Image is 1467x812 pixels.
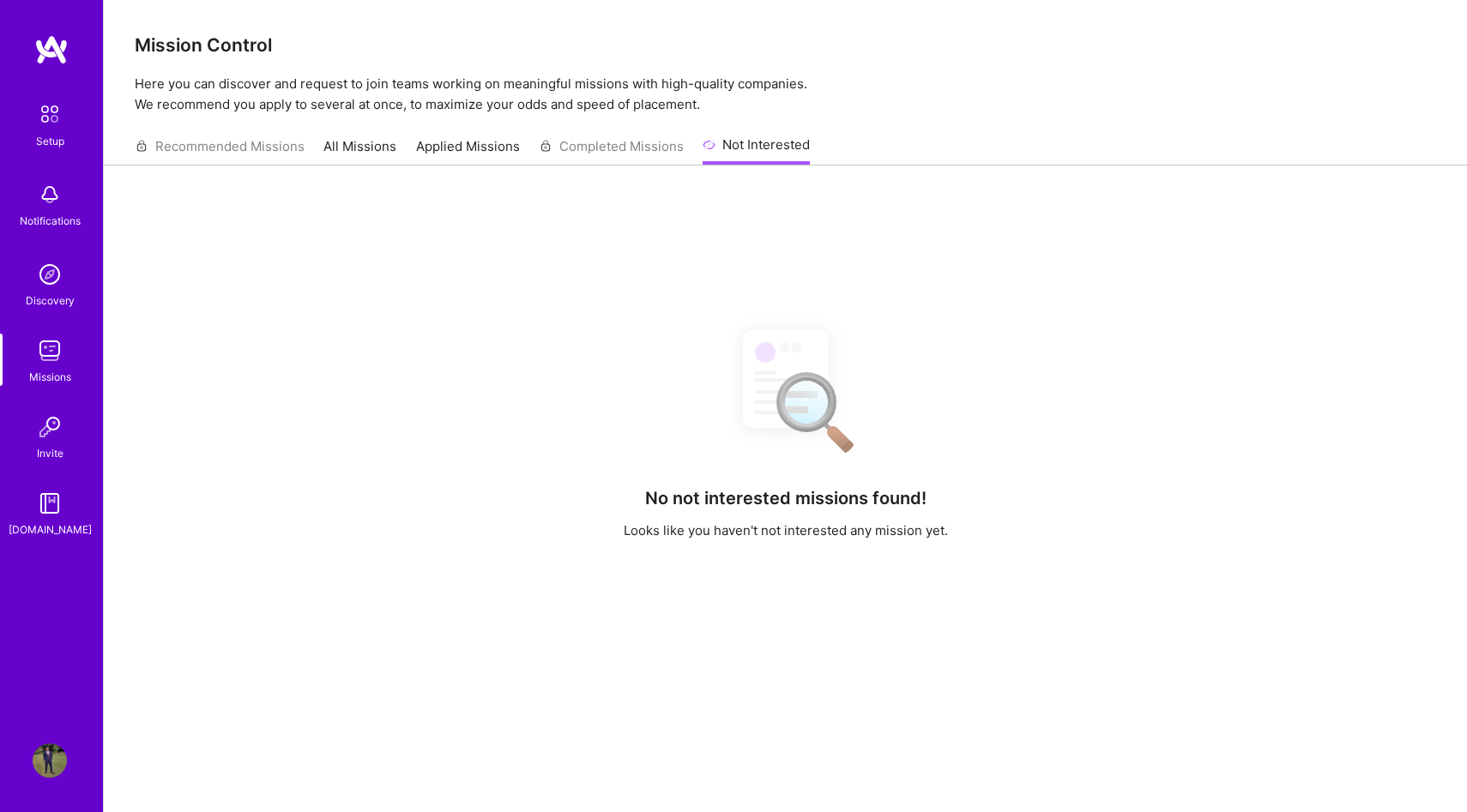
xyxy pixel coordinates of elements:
a: All Missions [323,137,396,165]
h4: No not interested missions found! [645,488,927,508]
img: User Avatar [33,743,67,778]
a: Applied Missions [416,137,520,165]
p: Looks like you haven't not interested any mission yet. [624,521,948,539]
img: setup [32,96,68,132]
img: Invite [33,410,67,444]
div: Notifications [20,212,81,230]
div: Invite [37,444,63,462]
img: No Results [713,315,859,465]
a: Not Interested [703,135,810,165]
div: Discovery [26,292,75,310]
img: discovery [33,257,67,292]
img: teamwork [33,334,67,368]
div: Missions [29,368,71,386]
a: User Avatar [28,743,71,778]
div: Setup [36,132,64,150]
div: [DOMAIN_NAME] [9,520,92,538]
p: Here you can discover and request to join teams working on meaningful missions with high-quality ... [135,74,1436,115]
img: bell [33,177,67,212]
h3: Mission Control [135,34,1436,56]
img: guide book [33,486,67,520]
img: logo [34,34,69,65]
